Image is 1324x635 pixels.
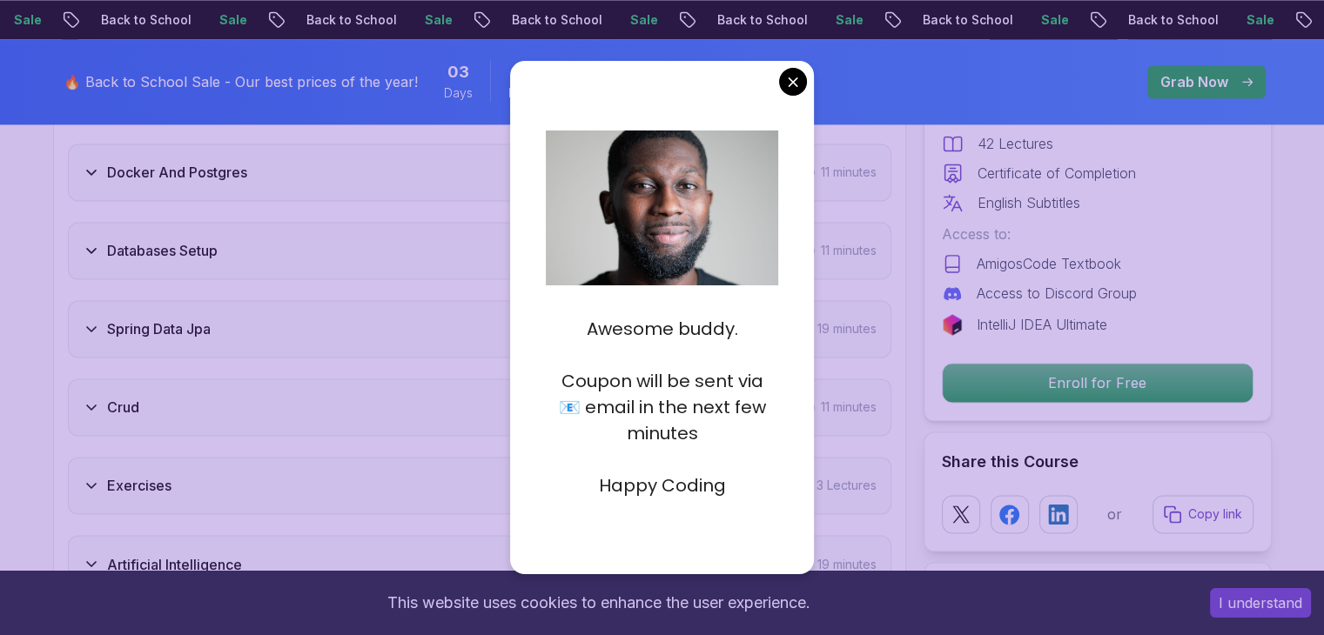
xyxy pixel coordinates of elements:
[1026,11,1082,29] p: Sale
[908,11,1026,29] p: Back to School
[107,475,171,496] h3: Exercises
[107,397,139,418] h3: Crud
[86,11,205,29] p: Back to School
[447,60,469,84] span: 3 Days
[68,300,891,358] button: Spring Data Jpa4 Lectures 19 minutes
[942,224,1253,244] p: Access to:
[68,457,891,514] button: Exercises3 Lectures
[978,163,1136,184] p: Certificate of Completion
[508,84,542,102] span: Hours
[978,192,1080,213] p: English Subtitles
[64,71,418,92] p: 🔥 Back to School Sale - Our best prices of the year!
[702,11,821,29] p: Back to School
[977,283,1137,304] p: Access to Discord Group
[817,477,877,494] span: 3 Lectures
[1188,505,1242,523] p: Copy link
[107,240,218,261] h3: Databases Setup
[107,553,242,574] h3: Artificial Intelligence
[13,584,1184,622] div: This website uses cookies to enhance the user experience.
[821,11,877,29] p: Sale
[1153,495,1253,533] button: Copy link
[1113,11,1232,29] p: Back to School
[68,222,891,279] button: Databases Setup3 Lectures 11 minutes
[68,535,891,592] button: Artificial Intelligence7 Lectures 19 minutes
[817,320,877,338] span: 19 minutes
[821,242,877,259] span: 11 minutes
[410,11,466,29] p: Sale
[516,60,534,84] span: 13 Hours
[942,314,963,335] img: jetbrains logo
[942,363,1253,403] button: Enroll for Free
[68,144,891,201] button: Docker And Postgres6 Lectures 11 minutes
[68,378,891,436] button: Crud3 Lectures 11 minutes
[615,11,671,29] p: Sale
[1232,11,1287,29] p: Sale
[444,84,473,102] span: Days
[292,11,410,29] p: Back to School
[107,318,211,339] h3: Spring Data Jpa
[1107,504,1122,525] p: or
[978,133,1053,154] p: 42 Lectures
[205,11,260,29] p: Sale
[943,364,1253,402] p: Enroll for Free
[977,253,1121,274] p: AmigosCode Textbook
[817,555,877,572] span: 19 minutes
[1160,71,1228,92] p: Grab Now
[942,450,1253,474] h2: Share this Course
[821,398,877,416] span: 11 minutes
[107,162,247,183] h3: Docker And Postgres
[1210,588,1311,618] button: Accept cookies
[821,164,877,181] span: 11 minutes
[977,314,1107,335] p: IntelliJ IDEA Ultimate
[497,11,615,29] p: Back to School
